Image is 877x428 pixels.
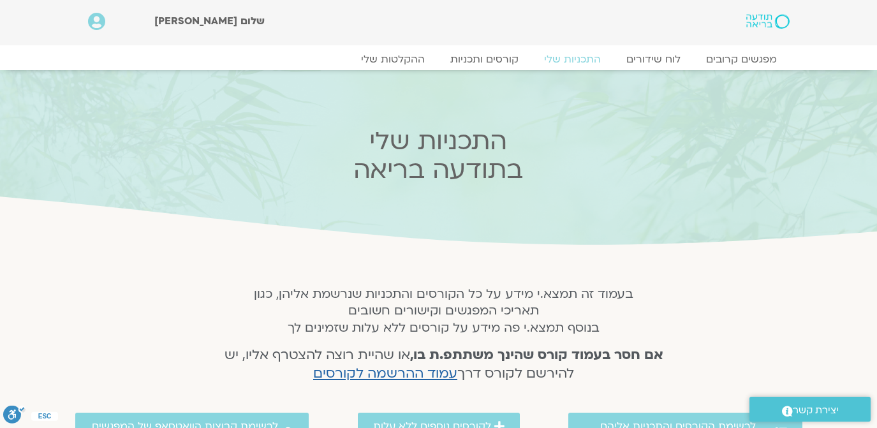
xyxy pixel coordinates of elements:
span: שלום [PERSON_NAME] [154,14,265,28]
h4: או שהיית רוצה להצטרף אליו, יש להירשם לקורס דרך [207,346,680,383]
a: מפגשים קרובים [693,53,790,66]
h2: התכניות שלי בתודעה בריאה [188,127,688,184]
a: קורסים ותכניות [438,53,531,66]
span: יצירת קשר [793,402,839,419]
h5: בעמוד זה תמצא.י מידע על כל הקורסים והתכניות שנרשמת אליהן, כגון תאריכי המפגשים וקישורים חשובים בנו... [207,286,680,336]
nav: Menu [88,53,790,66]
a: יצירת קשר [749,397,871,422]
a: עמוד ההרשמה לקורסים [313,364,457,383]
a: ההקלטות שלי [348,53,438,66]
strong: אם חסר בעמוד קורס שהינך משתתפ.ת בו, [410,346,663,364]
a: התכניות שלי [531,53,614,66]
a: לוח שידורים [614,53,693,66]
